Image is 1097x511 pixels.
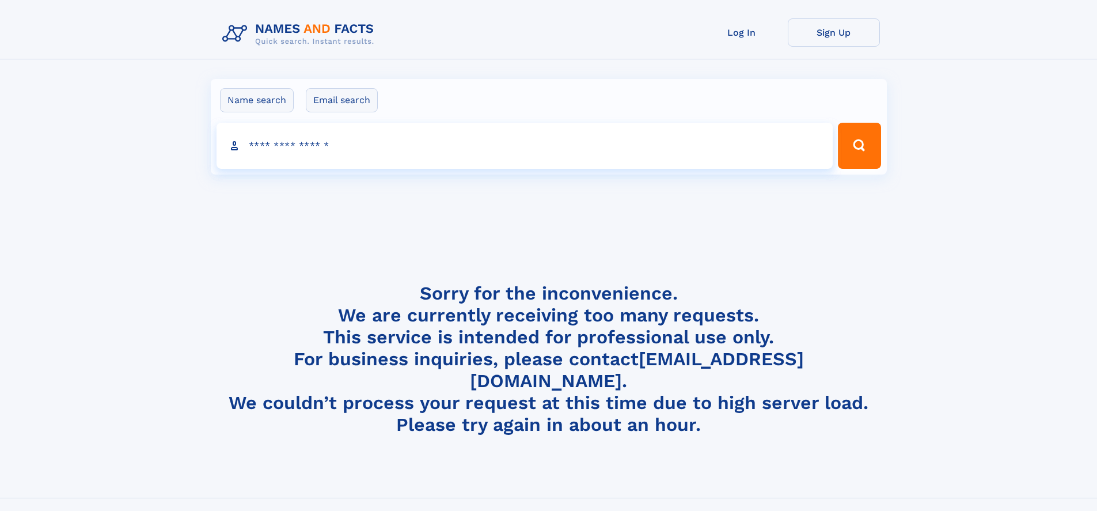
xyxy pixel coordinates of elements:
[220,88,294,112] label: Name search
[838,123,880,169] button: Search Button
[788,18,880,47] a: Sign Up
[218,282,880,436] h4: Sorry for the inconvenience. We are currently receiving too many requests. This service is intend...
[696,18,788,47] a: Log In
[470,348,804,392] a: [EMAIL_ADDRESS][DOMAIN_NAME]
[217,123,833,169] input: search input
[218,18,384,50] img: Logo Names and Facts
[306,88,378,112] label: Email search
